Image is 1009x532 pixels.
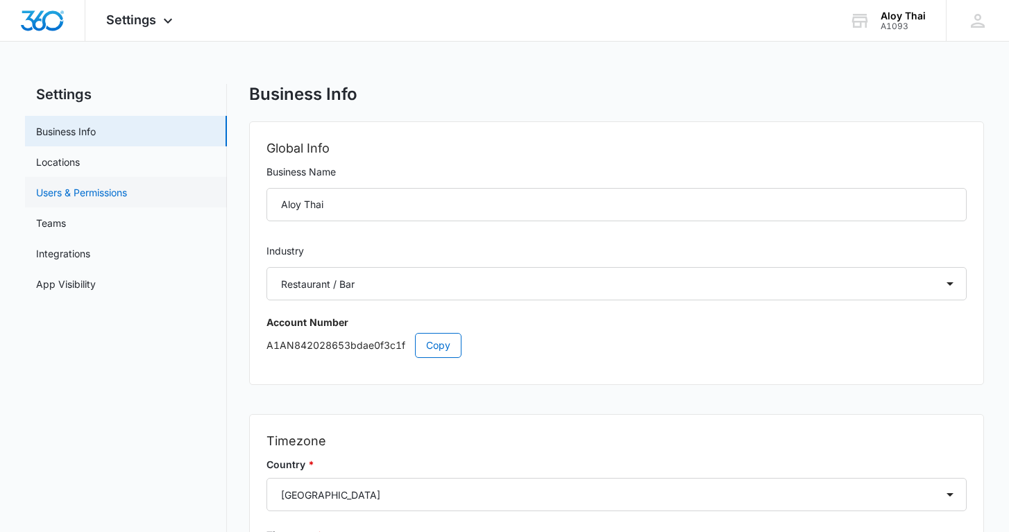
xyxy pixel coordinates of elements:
[266,333,966,358] p: A1AN842028653bdae0f3c1f
[266,139,966,158] h2: Global Info
[266,431,966,451] h2: Timezone
[266,316,348,328] strong: Account Number
[266,164,966,180] label: Business Name
[36,277,96,291] a: App Visibility
[881,22,926,31] div: account id
[266,457,966,472] label: Country
[36,124,96,139] a: Business Info
[106,12,156,27] span: Settings
[249,84,357,105] h1: Business Info
[36,185,127,200] a: Users & Permissions
[266,243,966,259] label: Industry
[881,10,926,22] div: account name
[25,84,227,105] h2: Settings
[36,246,90,261] a: Integrations
[426,338,450,353] span: Copy
[36,216,66,230] a: Teams
[415,333,461,358] button: Copy
[36,155,80,169] a: Locations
